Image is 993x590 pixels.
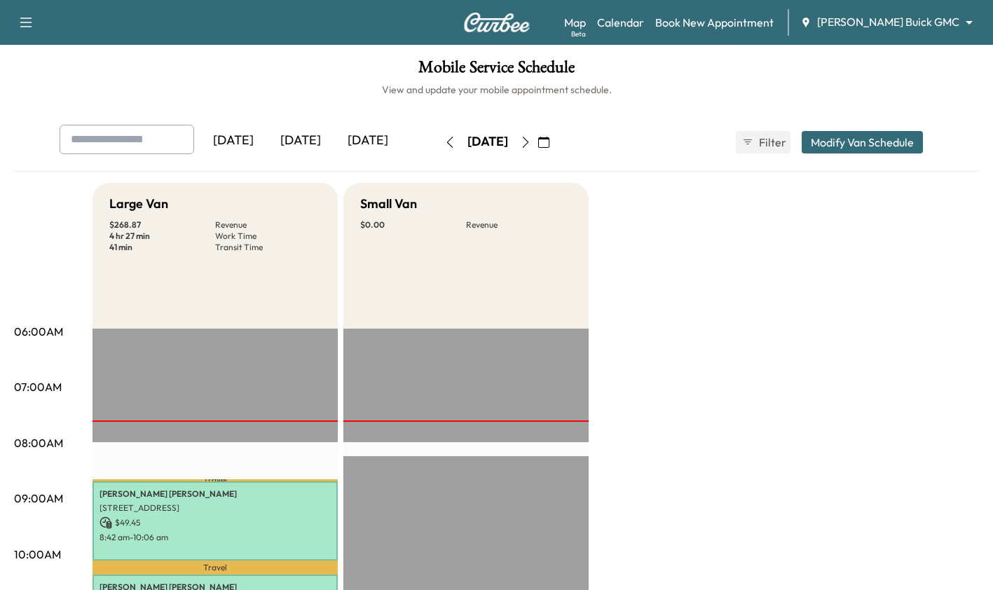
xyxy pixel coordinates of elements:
[100,488,331,500] p: [PERSON_NAME] [PERSON_NAME]
[215,231,321,242] p: Work Time
[360,194,417,214] h5: Small Van
[802,131,923,153] button: Modify Van Schedule
[360,219,466,231] p: $ 0.00
[655,14,774,31] a: Book New Appointment
[14,490,63,507] p: 09:00AM
[200,125,267,157] div: [DATE]
[14,378,62,395] p: 07:00AM
[100,516,331,529] p: $ 49.45
[759,134,784,151] span: Filter
[14,546,61,563] p: 10:00AM
[109,219,215,231] p: $ 268.87
[93,479,338,481] p: Travel
[109,194,168,214] h5: Large Van
[466,219,572,231] p: Revenue
[14,59,979,83] h1: Mobile Service Schedule
[109,231,215,242] p: 4 hr 27 min
[564,14,586,31] a: MapBeta
[571,29,586,39] div: Beta
[597,14,644,31] a: Calendar
[334,125,402,157] div: [DATE]
[100,502,331,514] p: [STREET_ADDRESS]
[215,242,321,253] p: Transit Time
[100,532,331,543] p: 8:42 am - 10:06 am
[736,131,790,153] button: Filter
[467,133,508,151] div: [DATE]
[215,219,321,231] p: Revenue
[93,561,338,575] p: Travel
[267,125,334,157] div: [DATE]
[14,323,63,340] p: 06:00AM
[14,83,979,97] h6: View and update your mobile appointment schedule.
[463,13,530,32] img: Curbee Logo
[14,434,63,451] p: 08:00AM
[817,14,959,30] span: [PERSON_NAME] Buick GMC
[109,242,215,253] p: 41 min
